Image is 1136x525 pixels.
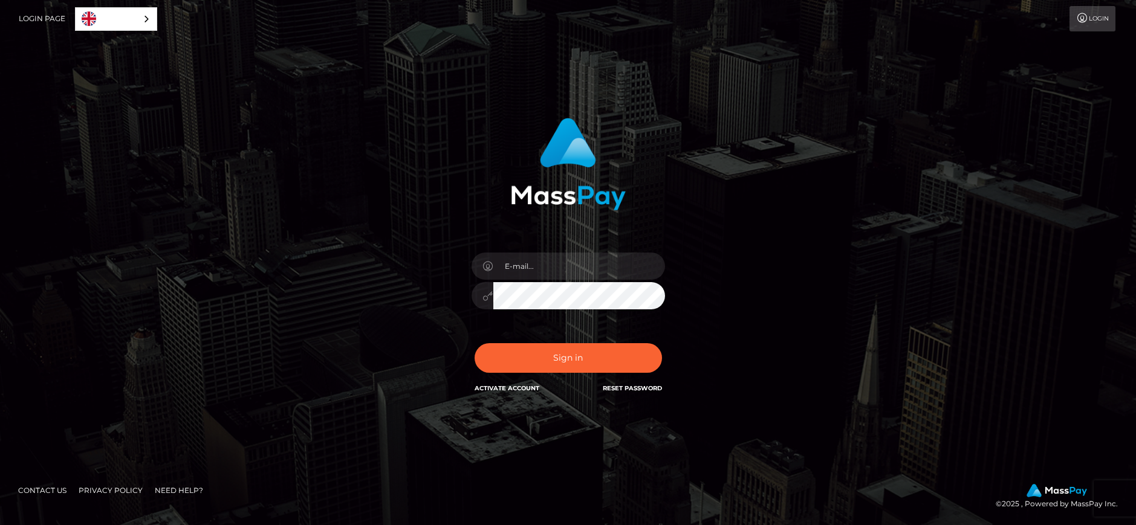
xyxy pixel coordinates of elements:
[996,484,1127,511] div: © 2025 , Powered by MassPay Inc.
[475,384,539,392] a: Activate Account
[511,118,626,210] img: MassPay Login
[603,384,662,392] a: Reset Password
[75,7,157,31] aside: Language selected: English
[1027,484,1087,497] img: MassPay
[74,481,148,500] a: Privacy Policy
[1069,6,1115,31] a: Login
[150,481,208,500] a: Need Help?
[493,253,665,280] input: E-mail...
[75,7,157,31] div: Language
[475,343,662,373] button: Sign in
[13,481,71,500] a: Contact Us
[76,8,157,30] a: English
[19,6,65,31] a: Login Page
